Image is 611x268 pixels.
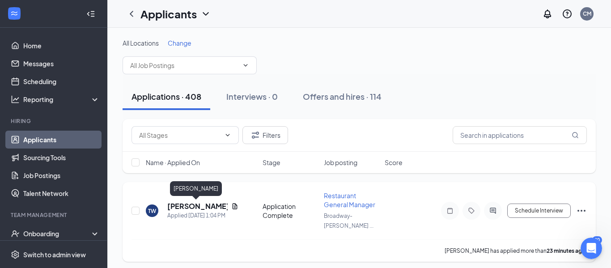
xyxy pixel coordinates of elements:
[572,132,579,139] svg: MagnifyingGlass
[542,9,553,19] svg: Notifications
[562,9,573,19] svg: QuestionInfo
[303,91,382,102] div: Offers and hires · 114
[86,9,95,18] svg: Collapse
[23,250,86,259] div: Switch to admin view
[200,9,211,19] svg: ChevronDown
[592,236,602,244] div: 20
[167,211,238,220] div: Applied [DATE] 1:04 PM
[130,60,238,70] input: All Job Postings
[488,207,498,214] svg: ActiveChat
[224,132,231,139] svg: ChevronDown
[23,131,100,149] a: Applicants
[324,213,373,229] span: Broadway- [PERSON_NAME] ...
[123,39,159,47] span: All Locations
[324,158,357,167] span: Job posting
[453,126,587,144] input: Search in applications
[132,91,201,102] div: Applications · 408
[146,158,200,167] span: Name · Applied On
[581,238,602,259] iframe: Intercom live chat
[168,39,191,47] span: Change
[23,229,92,238] div: Onboarding
[547,247,586,254] b: 23 minutes ago
[445,247,587,255] p: [PERSON_NAME] has applied more than .
[231,203,238,210] svg: Document
[148,207,156,215] div: TW
[140,6,197,21] h1: Applicants
[507,204,571,218] button: Schedule Interview
[10,9,19,18] svg: WorkstreamLogo
[23,149,100,166] a: Sourcing Tools
[263,158,280,167] span: Stage
[23,37,100,55] a: Home
[445,207,455,214] svg: Note
[23,184,100,202] a: Talent Network
[242,126,288,144] button: Filter Filters
[23,72,100,90] a: Scheduling
[11,250,20,259] svg: Settings
[11,211,98,219] div: Team Management
[170,181,222,196] div: [PERSON_NAME]
[23,55,100,72] a: Messages
[126,9,137,19] svg: ChevronLeft
[167,201,228,211] h5: [PERSON_NAME]
[385,158,403,167] span: Score
[11,117,98,125] div: Hiring
[23,166,100,184] a: Job Postings
[583,10,591,17] div: CM
[576,205,587,216] svg: Ellipses
[324,191,375,208] span: Restaurant General Manager
[263,202,318,220] div: Application Complete
[11,229,20,238] svg: UserCheck
[11,95,20,104] svg: Analysis
[250,130,261,140] svg: Filter
[466,207,477,214] svg: Tag
[226,91,278,102] div: Interviews · 0
[23,95,100,104] div: Reporting
[139,130,221,140] input: All Stages
[242,62,249,69] svg: ChevronDown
